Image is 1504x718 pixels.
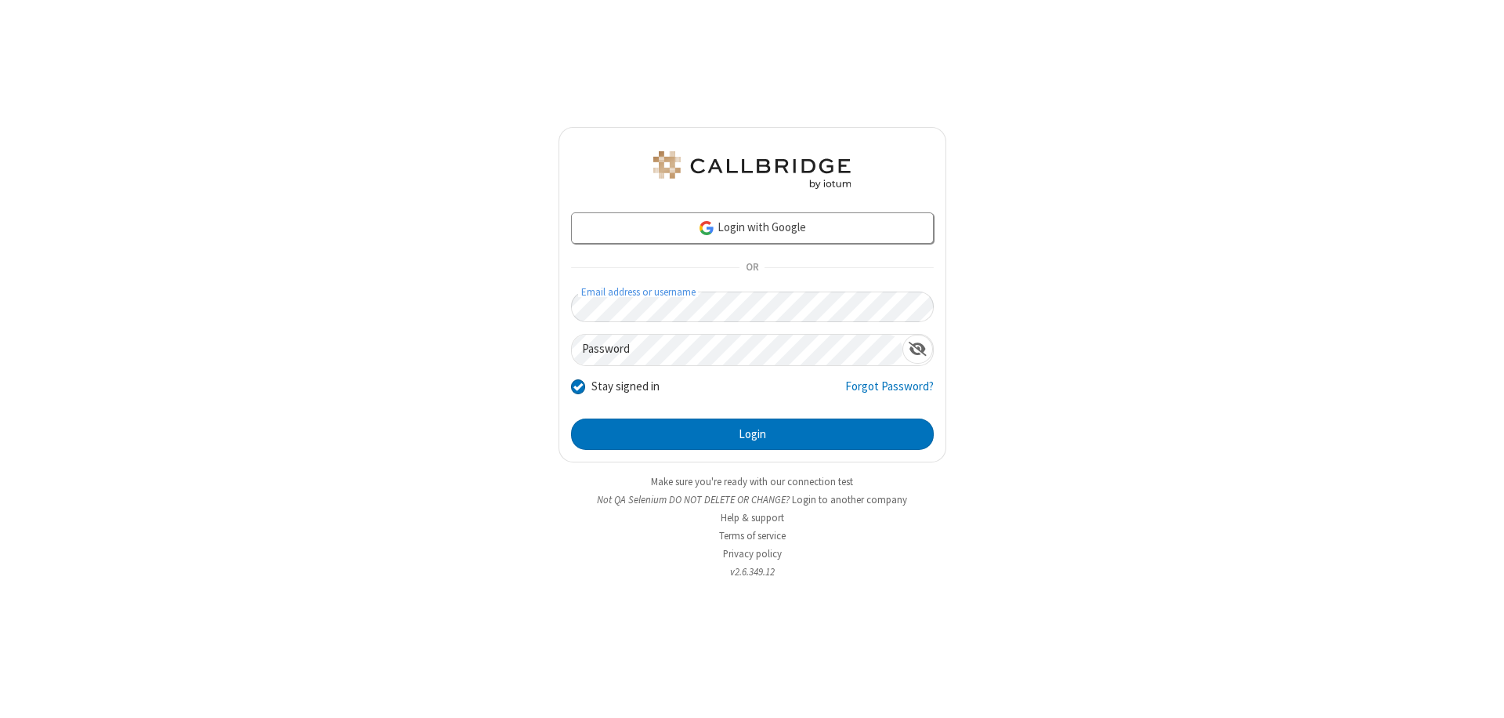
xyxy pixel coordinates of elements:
li: v2.6.349.12 [559,564,946,579]
label: Stay signed in [591,378,660,396]
a: Terms of service [719,529,786,542]
img: QA Selenium DO NOT DELETE OR CHANGE [650,151,854,189]
a: Help & support [721,511,784,524]
button: Login [571,419,934,450]
button: Login to another company [792,492,907,507]
a: Login with Google [571,212,934,244]
a: Make sure you're ready with our connection test [651,475,853,488]
iframe: Chat [1465,677,1492,707]
input: Password [572,335,902,365]
li: Not QA Selenium DO NOT DELETE OR CHANGE? [559,492,946,507]
div: Show password [902,335,933,364]
img: google-icon.png [698,219,715,237]
a: Privacy policy [723,547,782,560]
span: OR [739,257,765,279]
input: Email address or username [571,292,934,322]
a: Forgot Password? [845,378,934,408]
